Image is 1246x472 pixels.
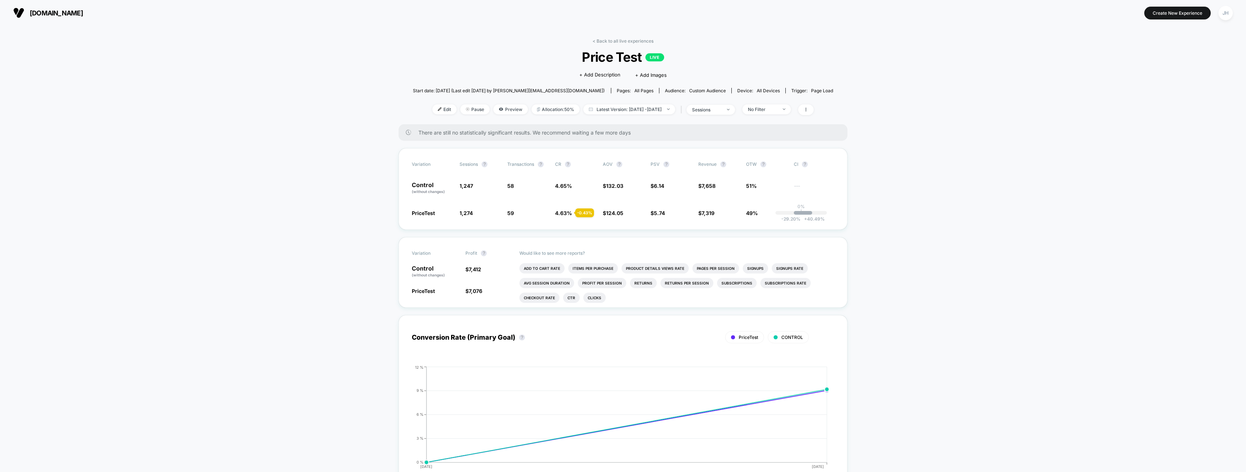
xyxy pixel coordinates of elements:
[802,161,808,167] button: ?
[635,72,667,78] span: + Add Images
[575,208,594,217] div: - 0.43 %
[651,210,665,216] span: $
[606,183,623,189] span: 132.03
[418,129,833,136] span: There are still no statistically significant results. We recommend waiting a few more days
[746,183,757,189] span: 51%
[748,107,777,112] div: No Filter
[702,183,716,189] span: 7,658
[746,161,786,167] span: OTW
[412,161,452,167] span: Variation
[634,88,653,93] span: all pages
[434,49,812,65] span: Price Test
[432,104,457,114] span: Edit
[563,293,580,303] li: Ctr
[717,278,757,288] li: Subscriptions
[555,210,572,216] span: 4.63 %
[660,278,713,288] li: Returns Per Session
[791,88,833,93] div: Trigger:
[665,88,726,93] div: Audience:
[781,216,800,222] span: -29.20 %
[466,107,469,111] img: end
[417,436,424,440] tspan: 3 %
[532,104,580,114] span: Allocation: 50%
[603,161,613,167] span: AOV
[507,183,514,189] span: 58
[583,293,606,303] li: Clicks
[565,161,571,167] button: ?
[519,250,835,256] p: Would like to see more reports?
[603,183,623,189] span: $
[692,107,721,112] div: sessions
[1216,6,1235,21] button: JH
[30,9,83,17] span: [DOMAIN_NAME]
[589,107,593,111] img: calendar
[412,210,435,216] span: PriceTest
[519,278,574,288] li: Avg Session Duration
[579,71,620,79] span: + Add Description
[727,109,730,110] img: end
[13,7,24,18] img: Visually logo
[743,263,768,273] li: Signups
[757,88,780,93] span: all devices
[720,161,726,167] button: ?
[698,183,716,189] span: $
[760,278,811,288] li: Subscriptions Rate
[698,210,714,216] span: $
[412,250,452,256] span: Variation
[1218,6,1233,20] div: JH
[702,210,714,216] span: 7,319
[606,210,623,216] span: 124.05
[555,161,561,167] span: CR
[746,210,758,216] span: 49%
[800,216,825,222] span: 40.49 %
[465,288,482,294] span: $
[616,161,622,167] button: ?
[469,288,482,294] span: 7,076
[412,273,445,277] span: (without changes)
[555,183,572,189] span: 4.65 %
[507,161,534,167] span: Transactions
[412,189,445,194] span: (without changes)
[412,288,435,294] span: PriceTest
[460,104,490,114] span: Pause
[493,104,528,114] span: Preview
[420,464,432,469] tspan: [DATE]
[617,88,653,93] div: Pages:
[481,250,487,256] button: ?
[538,161,544,167] button: ?
[800,209,802,215] p: |
[460,210,473,216] span: 1,274
[578,278,626,288] li: Profit Per Session
[415,365,424,369] tspan: 12 %
[654,210,665,216] span: 5.74
[537,107,540,111] img: rebalance
[413,88,605,93] span: Start date: [DATE] (Last edit [DATE] by [PERSON_NAME][EMAIL_ADDRESS][DOMAIN_NAME])
[663,161,669,167] button: ?
[667,108,670,110] img: end
[812,464,824,469] tspan: [DATE]
[465,250,477,256] span: Profit
[438,107,442,111] img: edit
[739,335,758,340] span: PriceTest
[583,104,675,114] span: Latest Version: [DATE] - [DATE]
[460,183,473,189] span: 1,247
[731,88,785,93] span: Device:
[760,161,766,167] button: ?
[654,183,664,189] span: 6.14
[593,38,653,44] a: < Back to all live experiences
[794,161,834,167] span: CI
[417,412,424,416] tspan: 6 %
[651,161,660,167] span: PSV
[469,266,481,272] span: 7,412
[630,278,657,288] li: Returns
[568,263,618,273] li: Items Per Purchase
[412,265,458,278] p: Control
[603,210,623,216] span: $
[460,161,478,167] span: Sessions
[689,88,726,93] span: Custom Audience
[417,460,424,464] tspan: 0 %
[651,183,664,189] span: $
[645,53,664,61] p: LIVE
[417,388,424,393] tspan: 9 %
[482,161,487,167] button: ?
